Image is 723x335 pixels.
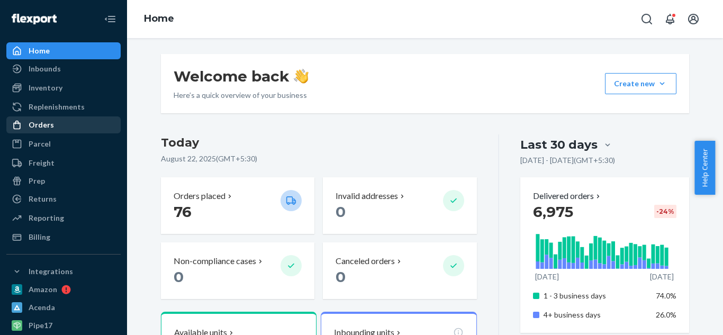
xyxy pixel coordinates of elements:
p: 4+ business days [544,310,648,320]
a: Parcel [6,135,121,152]
a: Pipe17 [6,317,121,334]
div: Pipe17 [29,320,52,331]
span: 0 [336,203,346,221]
button: Orders placed 76 [161,177,314,234]
a: Replenishments [6,98,121,115]
a: Inventory [6,79,121,96]
p: Invalid addresses [336,190,398,202]
a: Home [6,42,121,59]
div: Parcel [29,139,51,149]
img: Flexport logo [12,14,57,24]
span: 76 [174,203,192,221]
div: Inventory [29,83,62,93]
p: August 22, 2025 ( GMT+5:30 ) [161,153,477,164]
p: Here’s a quick overview of your business [174,90,309,101]
a: Billing [6,229,121,246]
button: Open Search Box [636,8,657,30]
div: Returns [29,194,57,204]
span: 74.0% [656,291,676,300]
div: Freight [29,158,55,168]
div: Billing [29,232,50,242]
div: Amazon [29,284,57,295]
span: 6,975 [533,203,573,221]
ol: breadcrumbs [135,4,183,34]
div: Prep [29,176,45,186]
button: Invalid addresses 0 [323,177,476,234]
div: Replenishments [29,102,85,112]
button: Non-compliance cases 0 [161,242,314,299]
p: [DATE] [535,271,559,282]
a: Inbounds [6,60,121,77]
a: Orders [6,116,121,133]
a: Returns [6,191,121,207]
a: Home [144,13,174,24]
p: Non-compliance cases [174,255,256,267]
h1: Welcome back [174,67,309,86]
div: Last 30 days [520,137,598,153]
p: 1 - 3 business days [544,291,648,301]
button: Canceled orders 0 [323,242,476,299]
a: Freight [6,155,121,171]
div: Home [29,46,50,56]
div: Orders [29,120,54,130]
a: Amazon [6,281,121,298]
button: Integrations [6,263,121,280]
button: Delivered orders [533,190,602,202]
button: Open account menu [683,8,704,30]
div: Acenda [29,302,55,313]
h3: Today [161,134,477,151]
a: Reporting [6,210,121,227]
div: Inbounds [29,64,61,74]
p: [DATE] [650,271,674,282]
button: Open notifications [659,8,681,30]
p: Orders placed [174,190,225,202]
div: -24 % [654,205,676,218]
a: Acenda [6,299,121,316]
span: 0 [336,268,346,286]
button: Close Navigation [100,8,121,30]
span: 0 [174,268,184,286]
a: Prep [6,173,121,189]
button: Help Center [694,141,715,195]
p: [DATE] - [DATE] ( GMT+5:30 ) [520,155,615,166]
button: Create new [605,73,676,94]
span: 26.0% [656,310,676,319]
div: Integrations [29,266,73,277]
img: hand-wave emoji [294,69,309,84]
p: Canceled orders [336,255,395,267]
div: Reporting [29,213,64,223]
